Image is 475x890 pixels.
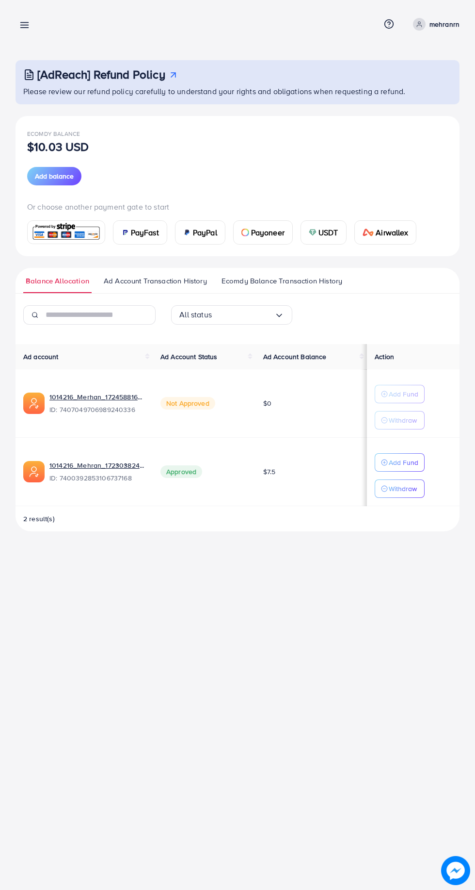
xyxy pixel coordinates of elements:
span: Approved [160,465,202,478]
h3: [AdReach] Refund Policy [37,67,165,82]
a: cardPayoneer [233,220,293,245]
span: 2 result(s) [23,514,55,524]
span: PayFast [131,227,159,238]
span: ID: 7407049706989240336 [49,405,145,414]
span: ID: 7400392853106737168 [49,473,145,483]
div: <span class='underline'>1014216_Mehran_1723038241071</span></br>7400392853106737168 [49,461,145,483]
img: ic-ads-acc.e4c84228.svg [23,393,45,414]
button: Withdraw [375,411,425,429]
span: Ad account [23,352,59,362]
span: PayPal [193,227,217,238]
div: <span class='underline'>1014216_Merhan_1724588164299</span></br>7407049706989240336 [49,392,145,414]
span: Add balance [35,171,74,181]
p: mehranrn [429,18,459,30]
img: card [31,222,102,243]
button: Add balance [27,167,81,185]
span: Ad Account Status [160,352,218,362]
a: 1014216_Merhan_1724588164299 [49,392,145,402]
a: mehranrn [409,18,459,31]
span: Ecomdy Balance Transaction History [222,276,342,286]
span: Ecomdy Balance [27,130,80,138]
img: card [183,229,191,236]
a: 1014216_Mehran_1723038241071 [49,461,145,470]
a: cardPayPal [175,220,225,245]
a: cardPayFast [113,220,167,245]
p: Add Fund [389,388,418,400]
a: card [27,220,105,244]
div: Search for option [171,305,292,325]
img: card [121,229,129,236]
p: Or choose another payment gate to start [27,201,448,213]
span: Not Approved [160,397,215,410]
input: Search for option [212,307,274,322]
p: Please review our refund policy carefully to understand your rights and obligations when requesti... [23,85,454,97]
span: Balance Allocation [26,276,89,286]
span: $0 [263,398,271,408]
span: Ad Account Balance [263,352,327,362]
img: card [241,229,249,236]
span: USDT [318,227,338,238]
button: Add Fund [375,453,425,472]
p: Add Fund [389,457,418,468]
span: All status [179,307,212,322]
span: $7.5 [263,467,276,477]
img: ic-ads-acc.e4c84228.svg [23,461,45,482]
span: Airwallex [376,227,408,238]
p: $10.03 USD [27,141,89,152]
span: Payoneer [251,227,285,238]
button: Withdraw [375,479,425,498]
a: cardAirwallex [354,220,416,245]
span: Ad Account Transaction History [104,276,207,286]
button: Add Fund [375,385,425,403]
a: cardUSDT [301,220,347,245]
p: Withdraw [389,414,417,426]
img: card [309,229,317,236]
p: Withdraw [389,483,417,494]
span: Action [375,352,394,362]
img: card [363,229,374,236]
img: image [441,856,470,885]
